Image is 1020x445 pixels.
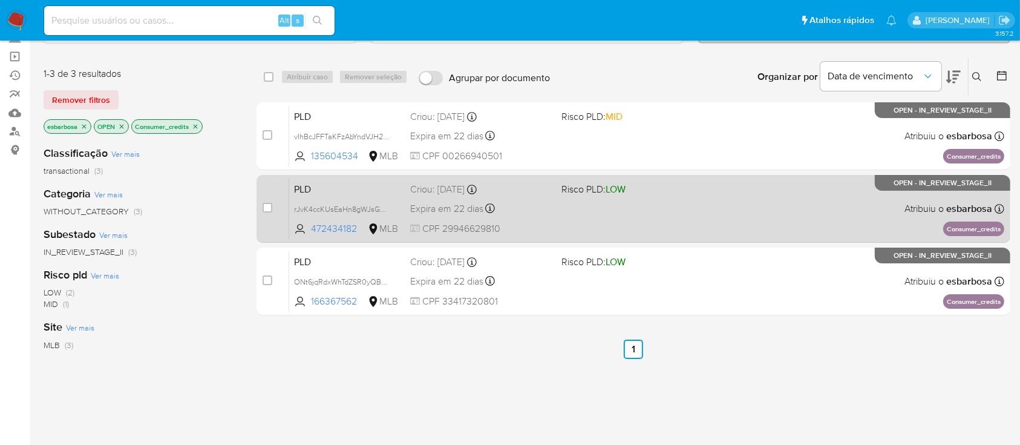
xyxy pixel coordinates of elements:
[998,14,1011,27] a: Sair
[305,12,330,29] button: search-icon
[809,14,874,27] span: Atalhos rápidos
[280,15,289,26] span: Alt
[886,15,897,25] a: Notificações
[296,15,299,26] span: s
[926,15,994,26] p: alessandra.barbosa@mercadopago.com
[995,28,1014,38] span: 3.157.2
[44,13,335,28] input: Pesquise usuários ou casos...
